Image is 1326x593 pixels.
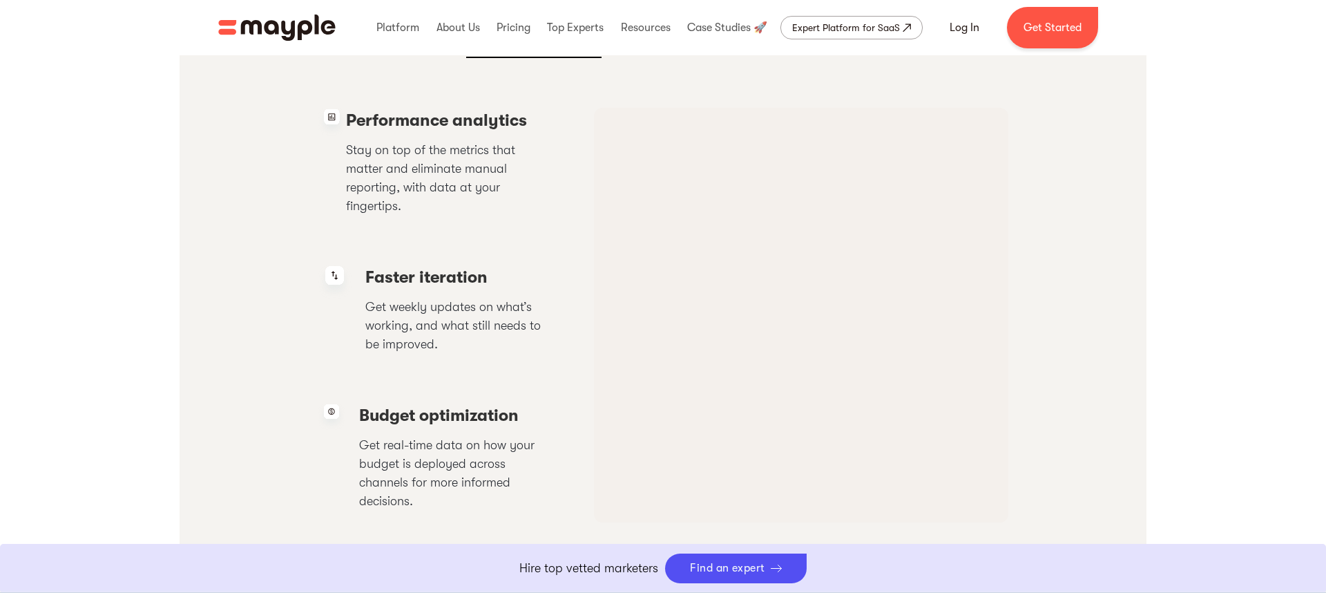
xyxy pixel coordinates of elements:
[433,6,483,50] div: About Us
[218,15,336,41] a: home
[359,403,552,428] p: Budget optimization
[346,108,552,133] p: Performance analytics
[365,265,552,290] p: Faster iteration
[218,15,336,41] img: Mayple logo
[519,559,658,578] p: Hire top vetted marketers
[346,141,552,216] p: Stay on top of the metrics that matter and eliminate manual reporting, with data at your fingertips.
[792,19,900,36] div: Expert Platform for SaaS
[365,298,552,354] p: Get weekly updates on what’s working, and what still needs to be improved.
[493,6,534,50] div: Pricing
[617,6,674,50] div: Resources
[594,108,1008,523] iframe: Business Intelligence
[359,436,552,511] p: Get real-time data on how your budget is deployed across channels for more informed decisions.
[544,6,607,50] div: Top Experts
[780,16,923,39] a: Expert Platform for SaaS
[933,11,996,44] a: Log In
[690,562,765,575] div: Find an expert
[1007,7,1098,48] a: Get Started
[373,6,423,50] div: Platform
